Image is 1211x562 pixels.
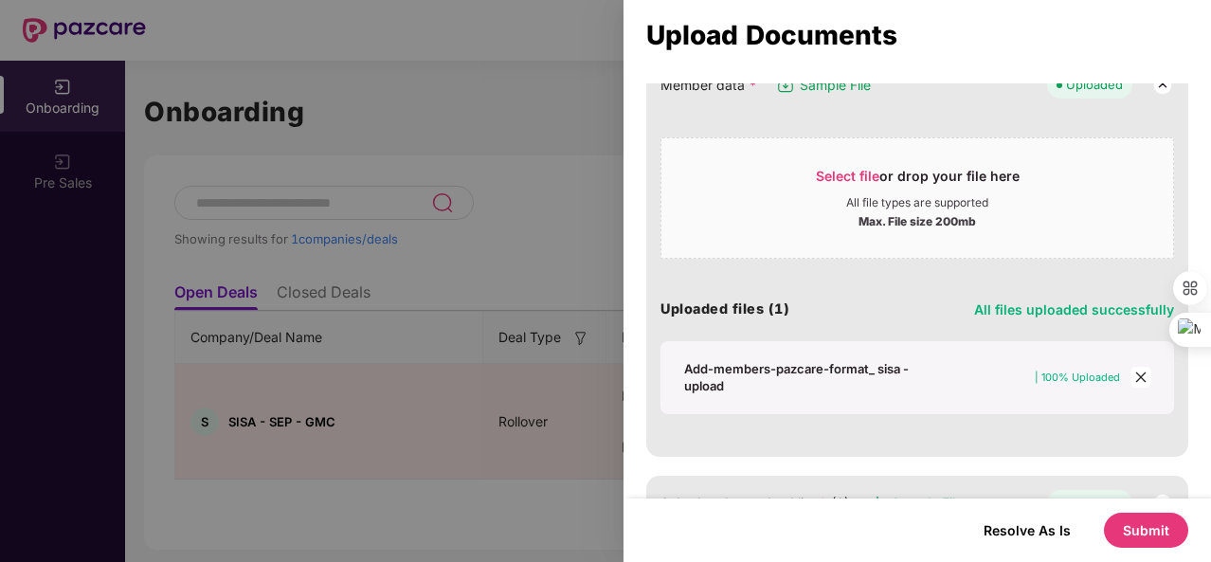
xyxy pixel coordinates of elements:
[1151,492,1174,515] img: svg+xml;base64,PHN2ZyB3aWR0aD0iMjQiIGhlaWdodD0iMjQiIHZpZXdCb3g9IjAgMCAyNCAyNCIgZmlsbD0ibm9uZSIgeG...
[816,167,1020,195] div: or drop your file here
[974,301,1174,317] span: All files uploaded successfully
[868,494,887,513] img: svg+xml;base64,PHN2ZyB3aWR0aD0iMTYiIGhlaWdodD0iMTciIHZpZXdCb3g9IjAgMCAxNiAxNyIgZmlsbD0ibm9uZSIgeG...
[1066,75,1123,94] div: Uploaded
[1035,371,1120,384] span: | 100% Uploaded
[1130,367,1151,388] span: close
[859,210,976,229] div: Max. File size 200mb
[684,360,924,394] div: Add-members-pazcare-format_ sisa - upload
[1151,74,1174,97] img: svg+xml;base64,PHN2ZyB3aWR0aD0iMjQiIGhlaWdodD0iMjQiIHZpZXdCb3g9IjAgMCAyNCAyNCIgZmlsbD0ibm9uZSIgeG...
[776,76,795,95] img: svg+xml;base64,PHN2ZyB3aWR0aD0iMTYiIGhlaWdodD0iMTciIHZpZXdCb3g9IjAgMCAxNiAxNyIgZmlsbD0ibm9uZSIgeG...
[660,75,757,96] span: Member data
[646,25,1188,45] div: Upload Documents
[661,153,1173,244] span: Select fileor drop your file hereAll file types are supportedMax. File size 200mb
[965,517,1090,543] button: Resolve As Is
[800,75,871,96] span: Sample File
[846,195,988,210] div: All file types are supported
[660,493,849,514] span: Sales handover checklist (1)
[892,493,963,514] span: Sample File
[1066,494,1123,513] div: Uploaded
[816,168,879,184] span: Select file
[1104,513,1188,548] button: Submit
[660,299,789,318] h4: Uploaded files (1)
